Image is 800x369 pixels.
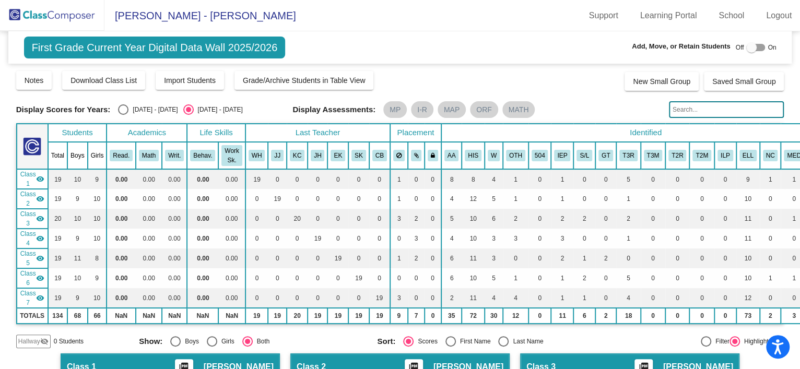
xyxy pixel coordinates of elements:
td: 0.00 [187,209,218,229]
td: 2 [551,248,573,268]
button: CB [372,150,387,161]
button: Download Class List [62,71,145,90]
th: SpEd - Individualized Education Plan [551,142,573,169]
td: 2 [408,209,425,229]
th: RTI - Tier 3 Math [641,142,666,169]
th: Keep with teacher [425,142,441,169]
td: 0 [268,268,287,288]
button: Math [139,150,159,161]
td: 1 [551,169,573,189]
td: 0 [348,248,369,268]
mat-chip: ORF [470,101,498,118]
td: 1 [390,189,408,209]
td: 0 [503,248,528,268]
th: Elizabeth Kolb [327,142,348,169]
td: 2 [616,209,640,229]
th: SpEd - Gifted and Talented IEP [595,142,616,169]
td: 20 [48,209,67,229]
span: Off [736,43,744,52]
td: 0 [348,169,369,189]
th: Kasi Crawley [287,142,308,169]
th: Girls [88,142,107,169]
td: 10 [462,209,485,229]
td: 19 [245,169,268,189]
td: 1 [390,248,408,268]
th: RTI - Tier 2 Math [689,142,714,169]
td: 0 [760,229,781,248]
td: 0 [641,209,666,229]
td: 0.00 [218,209,245,229]
span: Notes [25,76,44,85]
td: 1 [760,169,781,189]
td: 0.00 [107,268,136,288]
th: SpEd - Speech or Language IEP [573,142,595,169]
td: 4 [485,169,503,189]
td: 3 [408,229,425,248]
input: Search... [669,101,784,118]
td: 0.00 [218,268,245,288]
th: ESL - Newcomer [760,142,781,169]
td: 0 [308,209,327,229]
td: 0 [665,229,689,248]
td: 0 [665,209,689,229]
button: AA [444,150,459,161]
th: ILPD [714,142,736,169]
th: Academics [107,124,187,142]
button: T2M [692,150,711,161]
td: Elizabeth Kolb - No Class Name [17,248,48,268]
td: 0 [689,229,714,248]
button: GT [598,150,613,161]
td: 0 [308,248,327,268]
td: 0.00 [107,229,136,248]
td: 0 [327,268,348,288]
td: 0 [408,169,425,189]
td: 0 [641,248,666,268]
td: 0.00 [136,209,162,229]
td: 0 [528,169,551,189]
td: 0 [595,189,616,209]
td: 1 [573,248,595,268]
th: Race - Other [503,142,528,169]
button: Grade/Archive Students in Table View [234,71,374,90]
mat-icon: visibility [36,175,44,183]
td: 0 [689,248,714,268]
td: 3 [390,209,408,229]
div: [DATE] - [DATE] [194,105,243,114]
button: HIS [465,150,481,161]
td: 5 [616,169,640,189]
button: KC [290,150,304,161]
td: 0 [245,248,268,268]
td: 0 [369,268,390,288]
td: 19 [48,248,67,268]
td: 0.00 [107,189,136,209]
td: 2 [551,209,573,229]
td: 0.00 [218,248,245,268]
td: 9 [67,229,88,248]
td: 12 [462,189,485,209]
td: 0 [425,169,441,189]
td: 0.00 [187,268,218,288]
td: 0 [641,229,666,248]
td: 0 [665,169,689,189]
mat-icon: visibility [36,254,44,263]
button: Import Students [156,71,224,90]
span: Class 1 [20,170,36,188]
td: 10 [67,209,88,229]
td: 0 [390,268,408,288]
a: Logout [758,7,800,24]
th: Placement [390,124,441,142]
td: 5 [441,209,462,229]
td: 0 [528,209,551,229]
td: 9 [88,169,107,189]
td: 0.00 [162,229,187,248]
td: 2 [408,248,425,268]
th: Race - Hispanic or Latino [462,142,485,169]
td: 0.00 [107,169,136,189]
th: Boys [67,142,88,169]
td: 0.00 [136,189,162,209]
td: 0 [348,189,369,209]
td: 0 [327,189,348,209]
td: 0.00 [136,169,162,189]
td: 0.00 [162,268,187,288]
mat-chip: MP [383,101,407,118]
